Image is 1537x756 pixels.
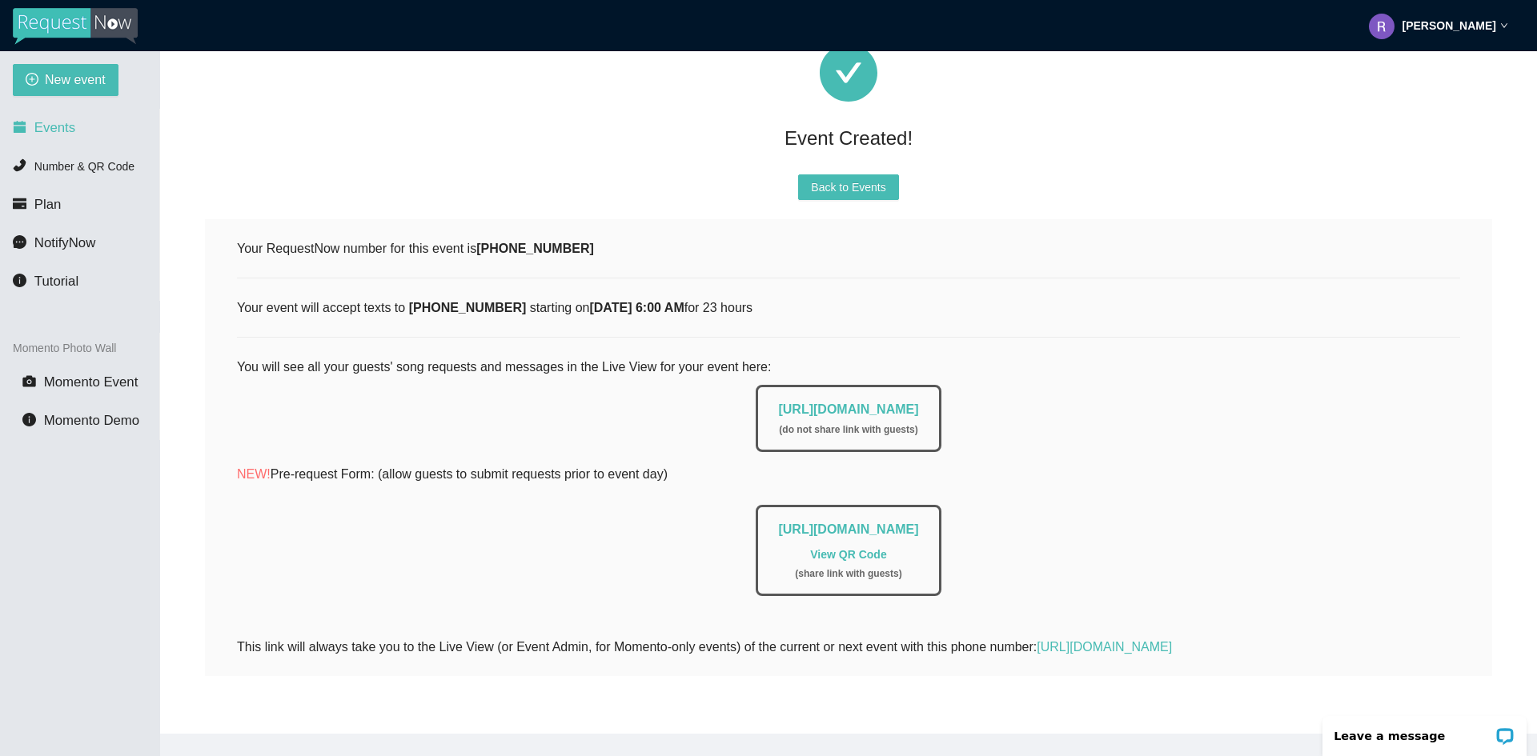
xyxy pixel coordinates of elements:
[1369,14,1395,39] img: ACg8ocLhAggMDWVDA1eU7qfC_nloOBVBCGhvJMARlLUlK9ib3iztmA=s96-c
[34,160,134,173] span: Number & QR Code
[13,158,26,172] span: phone
[26,73,38,88] span: plus-circle
[22,413,36,426] span: info-circle
[409,301,527,314] b: [PHONE_NUMBER]
[13,64,118,96] button: plus-circleNew event
[476,242,594,255] b: [PHONE_NUMBER]
[45,70,106,90] span: New event
[34,120,75,135] span: Events
[237,357,1460,616] div: You will see all your guests' song requests and messages in the Live View for your event here:
[34,235,95,250] span: NotifyNow
[778,422,918,438] div: ( do not share link with guests )
[13,8,138,45] img: RequestNow
[778,402,918,416] a: [URL][DOMAIN_NAME]
[778,522,918,536] a: [URL][DOMAIN_NAME]
[810,548,886,561] a: View QR Code
[811,178,885,196] span: Back to Events
[13,197,26,210] span: credit-card
[589,301,684,314] b: [DATE] 6:00 AM
[237,467,271,481] span: NEW!
[237,637,1460,657] div: This link will always take you to the Live View (or Event Admin, for Momento-only events) of the ...
[1500,22,1508,30] span: down
[1312,706,1537,756] iframe: LiveChat chat widget
[34,197,62,212] span: Plan
[1403,19,1496,32] strong: [PERSON_NAME]
[237,464,1460,484] p: Pre-request Form: (allow guests to submit requests prior to event day)
[237,298,1460,318] div: Your event will accept texts to starting on for 23 hours
[34,274,78,289] span: Tutorial
[778,566,918,582] div: ( share link with guests )
[820,44,877,102] span: check-circle
[237,242,594,255] span: Your RequestNow number for this event is
[13,274,26,287] span: info-circle
[44,374,138,390] span: Momento Event
[44,413,139,428] span: Momento Demo
[1037,640,1172,654] a: [URL][DOMAIN_NAME]
[13,120,26,134] span: calendar
[798,174,898,200] button: Back to Events
[13,235,26,249] span: message
[205,121,1492,155] div: Event Created!
[22,374,36,388] span: camera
